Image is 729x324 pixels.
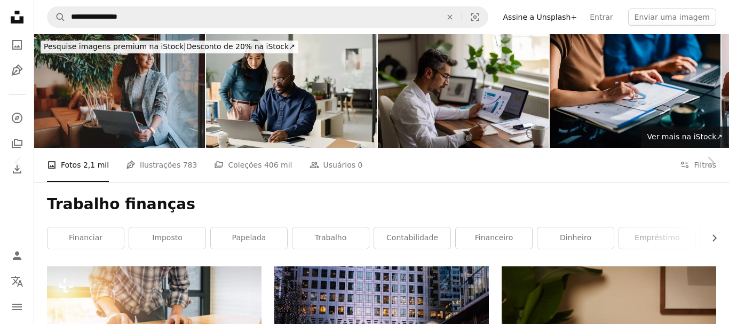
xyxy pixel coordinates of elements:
[497,9,584,26] a: Assine a Unsplash+
[292,227,369,249] a: trabalho
[6,60,28,81] a: Ilustrações
[310,148,363,182] a: Usuários 0
[692,111,729,214] a: Próximo
[462,7,488,27] button: Pesquisa visual
[6,34,28,56] a: Fotos
[628,9,716,26] button: Enviar uma imagem
[211,227,287,249] a: papelada
[47,6,488,28] form: Pesquise conteúdo visual em todo o site
[680,148,716,182] button: Filtros
[550,34,720,148] img: Equipe de negócios analisando dados financeiros no escritório moderno
[126,148,197,182] a: Ilustrações 783
[6,296,28,318] button: Menu
[537,227,614,249] a: dinheiro
[34,34,205,148] img: Business woman using laptop
[47,195,716,214] h1: Trabalho finanças
[456,227,532,249] a: financeiro
[129,227,205,249] a: imposto
[6,245,28,266] a: Entrar / Cadastrar-se
[641,127,729,148] a: Ver mais na iStock↗
[6,271,28,292] button: Idioma
[44,42,186,51] span: Pesquise imagens premium na iStock |
[378,34,549,148] img: Businessman working on Financial Report of corporate operations, balance
[704,227,716,249] button: rolar lista para a direita
[214,148,292,182] a: Coleções 406 mil
[206,34,377,148] img: Mulher asiática e homem negro olhando para a tela do laptop
[647,132,723,141] span: Ver mais na iStock ↗
[47,227,124,249] a: financiar
[438,7,462,27] button: Limpar
[47,7,66,27] button: Pesquise na Unsplash
[583,9,619,26] a: Entrar
[374,227,450,249] a: contabilidade
[619,227,695,249] a: empréstimo
[34,34,305,60] a: Pesquise imagens premium na iStock|Desconto de 20% na iStock↗
[183,159,197,171] span: 783
[264,159,292,171] span: 406 mil
[44,42,295,51] span: Desconto de 20% na iStock ↗
[358,159,362,171] span: 0
[6,107,28,129] a: Explorar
